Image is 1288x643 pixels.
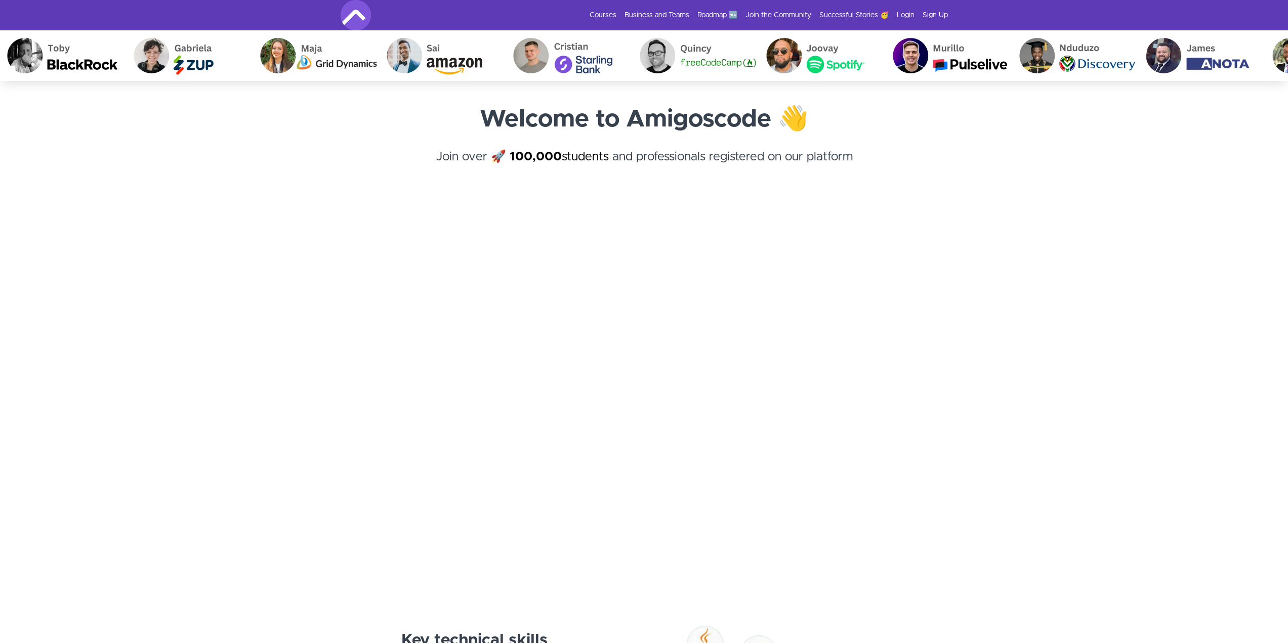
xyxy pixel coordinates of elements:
a: Courses [590,10,616,20]
a: Roadmap 🆕 [697,10,737,20]
img: Joovay [758,30,885,81]
h4: Join over 🚀 and professionals registered on our platform [341,148,948,184]
img: Maja [252,30,379,81]
a: Successful Stories 🥳 [819,10,889,20]
iframe: Video Player [341,219,948,560]
strong: 100,000 [510,151,562,163]
a: Join the Community [745,10,811,20]
img: Cristian [505,30,632,81]
img: Gabriela [126,30,252,81]
a: Login [897,10,915,20]
img: Murillo [885,30,1011,81]
img: Quincy [632,30,758,81]
a: Business and Teams [625,10,689,20]
img: Nduduzo [1011,30,1138,81]
strong: Welcome to Amigoscode 👋 [480,107,808,132]
img: James [1138,30,1264,81]
img: Sai [379,30,505,81]
a: 100,000students [510,151,609,163]
a: Sign Up [923,10,948,20]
